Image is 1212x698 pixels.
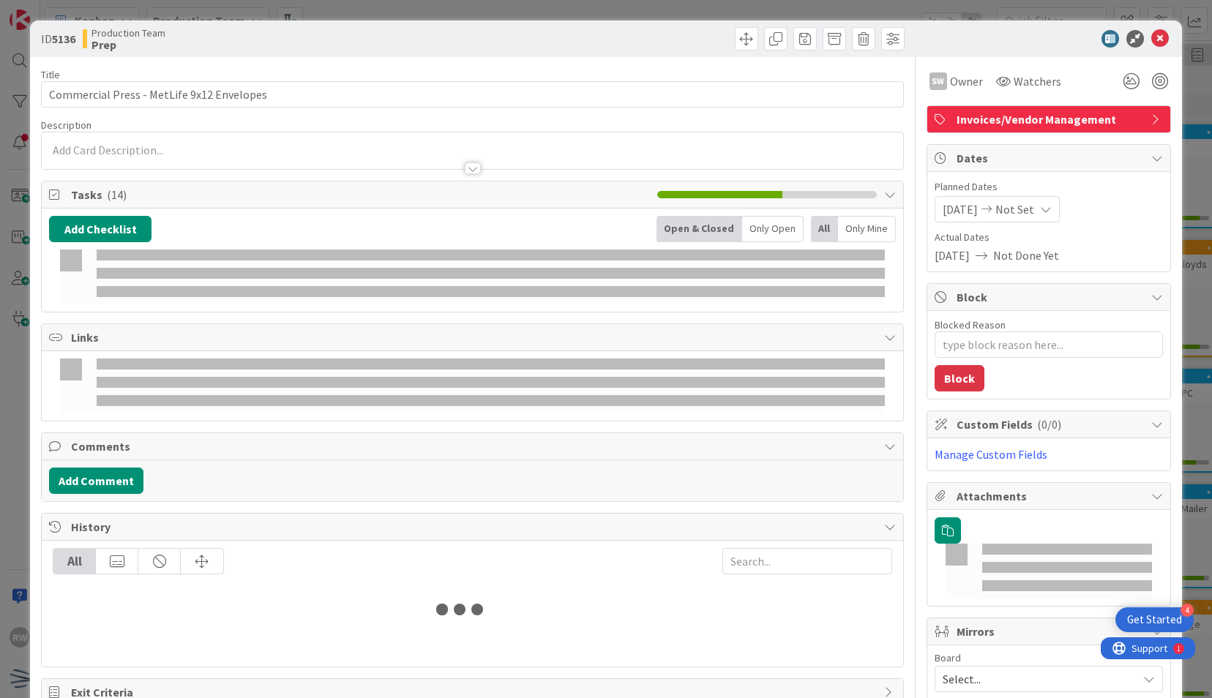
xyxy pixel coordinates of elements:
[838,216,896,242] div: Only Mine
[935,653,961,663] span: Board
[71,186,649,203] span: Tasks
[811,216,838,242] div: All
[656,216,742,242] div: Open & Closed
[943,669,1130,689] span: Select...
[41,119,91,132] span: Description
[935,318,1006,331] label: Blocked Reason
[1115,607,1194,632] div: Open Get Started checklist, remaining modules: 4
[31,2,67,20] span: Support
[722,548,892,574] input: Search...
[950,72,983,90] span: Owner
[41,81,903,108] input: type card name here...
[49,468,143,494] button: Add Comment
[71,438,876,455] span: Comments
[71,329,876,346] span: Links
[935,179,1163,195] span: Planned Dates
[1181,604,1194,617] div: 4
[1127,612,1182,627] div: Get Started
[71,518,876,536] span: History
[91,39,165,50] b: Prep
[1037,417,1061,432] span: ( 0/0 )
[935,365,984,391] button: Block
[957,149,1144,167] span: Dates
[742,216,804,242] div: Only Open
[935,447,1047,462] a: Manage Custom Fields
[943,200,978,218] span: [DATE]
[929,72,947,90] div: SW
[995,200,1034,218] span: Not Set
[957,110,1144,128] span: Invoices/Vendor Management
[957,288,1144,306] span: Block
[935,247,970,264] span: [DATE]
[53,549,96,574] div: All
[41,30,75,48] span: ID
[49,216,151,242] button: Add Checklist
[107,187,127,202] span: ( 14 )
[1014,72,1061,90] span: Watchers
[52,31,75,46] b: 5136
[957,416,1144,433] span: Custom Fields
[957,623,1144,640] span: Mirrors
[76,6,80,18] div: 1
[91,27,165,39] span: Production Team
[41,68,60,81] label: Title
[993,247,1059,264] span: Not Done Yet
[935,230,1163,245] span: Actual Dates
[957,487,1144,505] span: Attachments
